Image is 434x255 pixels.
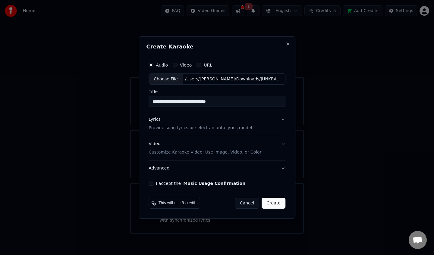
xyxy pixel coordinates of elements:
div: Lyrics [149,117,160,123]
button: Advanced [149,160,285,176]
button: Cancel [235,198,259,209]
p: Customize Karaoke Video: Use Image, Video, or Color [149,149,261,155]
button: I accept the [183,181,245,185]
label: I accept the [156,181,245,185]
button: Create [262,198,285,209]
label: Video [180,63,192,67]
button: VideoCustomize Karaoke Video: Use Image, Video, or Color [149,136,285,160]
label: URL [204,63,212,67]
p: Provide song lyrics or select an auto lyrics model [149,125,252,131]
div: Video [149,141,261,156]
div: /Users/[PERSON_NAME]/Downloads/JUNKRABIT 2025 BACKUP/ABT 2025 new/ABT [PERSON_NAME]/EXPORTS/ALL B... [183,76,285,82]
label: Title [149,90,285,94]
h2: Create Karaoke [146,44,288,49]
div: Choose File [149,74,183,85]
label: Audio [156,63,168,67]
span: This will use 3 credits [159,201,197,206]
button: LyricsProvide song lyrics or select an auto lyrics model [149,112,285,136]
